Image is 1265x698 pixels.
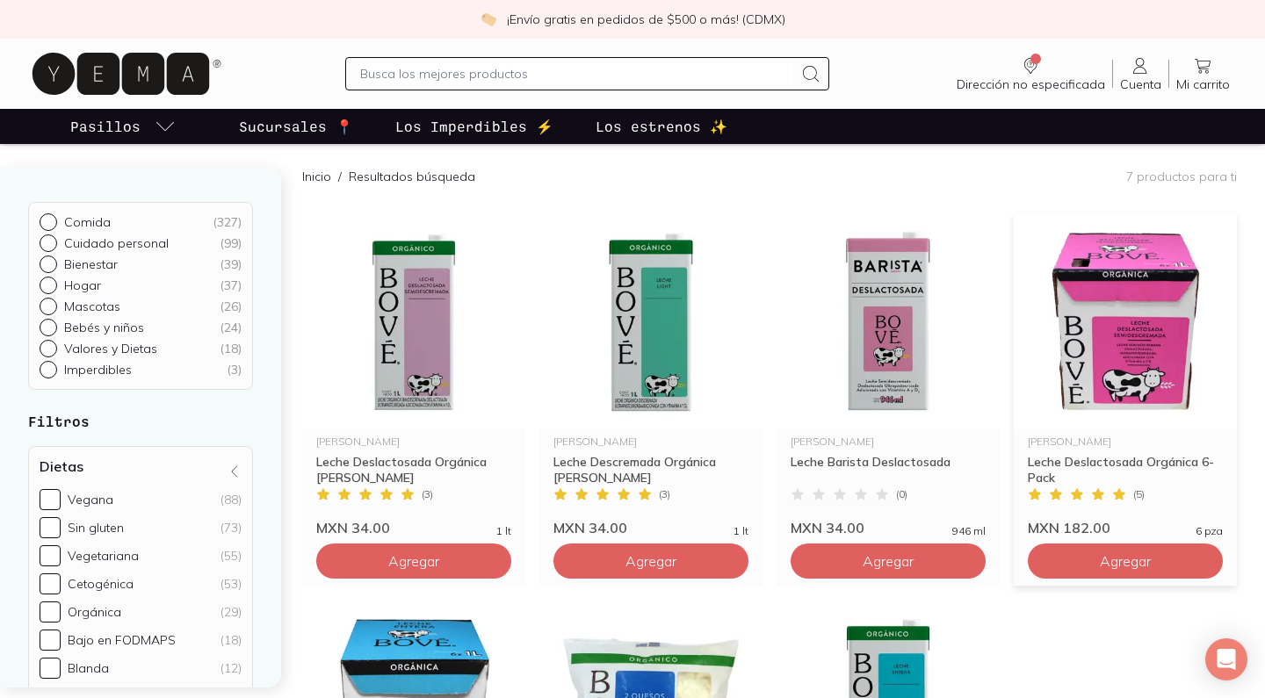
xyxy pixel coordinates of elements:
[40,630,61,651] input: Bajo en FODMAPS(18)
[1126,169,1237,184] p: 7 productos para ti
[1120,76,1161,92] span: Cuenta
[235,109,357,144] a: Sucursales 📍
[220,492,242,507] div: (88)
[302,169,331,184] a: Inicio
[507,11,785,28] p: ¡Envío gratis en pedidos de $500 o más! (CDMX)
[40,545,61,566] input: Vegetariana(55)
[791,454,986,486] div: Leche Barista Deslactosada
[896,489,907,500] span: ( 0 )
[596,116,727,137] p: Los estrenos ✨
[227,362,242,378] div: ( 3 )
[220,341,242,356] div: ( 18 )
[68,632,176,648] div: Bajo en FODMAPS
[68,548,139,564] div: Vegetariana
[28,446,253,697] div: Dietas
[625,552,676,570] span: Agregar
[316,519,390,536] span: MXN 34.00
[64,320,144,335] p: Bebés y niños
[1176,76,1230,92] span: Mi carrito
[553,519,627,536] span: MXN 34.00
[64,235,169,251] p: Cuidado personal
[553,454,748,486] div: Leche Descremada Orgánica [PERSON_NAME]
[1028,519,1110,536] span: MXN 182.00
[863,552,914,570] span: Agregar
[68,576,134,592] div: Cetogénica
[422,489,433,500] span: ( 3 )
[791,519,864,536] span: MXN 34.00
[40,517,61,538] input: Sin gluten(73)
[539,213,763,429] img: Leche Descremada Orgánica Bové
[220,660,242,676] div: (12)
[220,235,242,251] div: ( 99 )
[64,341,157,356] p: Valores y Dietas
[659,489,670,500] span: ( 3 )
[388,552,439,570] span: Agregar
[316,436,511,447] div: [PERSON_NAME]
[349,168,475,185] p: Resultados búsqueda
[316,543,511,579] button: Agregar
[1205,638,1247,680] div: Open Intercom Messenger
[40,457,83,475] h4: Dietas
[40,489,61,510] input: Vegana(88)
[40,573,61,594] input: Cetogénica(53)
[360,63,792,84] input: Busca los mejores productos
[1169,55,1237,92] a: Mi carrito
[64,214,111,230] p: Comida
[40,658,61,679] input: Blanda(12)
[1014,213,1237,536] a: 6-pack leche deslactosada orgánica Bove. La leche orgánica es libre de pesticidas, hormonas y org...
[68,660,109,676] div: Blanda
[331,168,349,185] span: /
[1028,436,1223,447] div: [PERSON_NAME]
[220,548,242,564] div: (55)
[1113,55,1168,92] a: Cuenta
[64,277,101,293] p: Hogar
[734,526,748,536] span: 1 lt
[40,601,61,622] input: Orgánica(29)
[220,520,242,536] div: (73)
[28,413,90,429] strong: Filtros
[791,543,986,579] button: Agregar
[1133,489,1145,500] span: ( 5 )
[302,213,525,536] a: Leche Deslactosada Orgánica Bové[PERSON_NAME]Leche Deslactosada Orgánica [PERSON_NAME](3)MXN 34.0...
[70,116,141,137] p: Pasillos
[553,436,748,447] div: [PERSON_NAME]
[539,213,763,536] a: Leche Descremada Orgánica Bové[PERSON_NAME]Leche Descremada Orgánica [PERSON_NAME](3)MXN 34.001 lt
[220,604,242,620] div: (29)
[316,454,511,486] div: Leche Deslactosada Orgánica [PERSON_NAME]
[957,76,1105,92] span: Dirección no especificada
[1100,552,1151,570] span: Agregar
[553,543,748,579] button: Agregar
[64,256,118,272] p: Bienestar
[950,55,1112,92] a: Dirección no especificada
[68,492,113,507] div: Vegana
[777,213,1000,429] img: Leche Barista Deslactosada Bové
[68,604,121,620] div: Orgánica
[952,526,986,536] span: 946 ml
[1028,543,1223,579] button: Agregar
[392,109,557,144] a: Los Imperdibles ⚡️
[777,213,1000,536] a: Leche Barista Deslactosada Bové[PERSON_NAME]Leche Barista Deslactosada(0)MXN 34.00946 ml
[64,299,120,314] p: Mascotas
[496,526,511,536] span: 1 lt
[220,632,242,648] div: (18)
[239,116,353,137] p: Sucursales 📍
[220,576,242,592] div: (53)
[220,299,242,314] div: ( 26 )
[302,213,525,429] img: Leche Deslactosada Orgánica Bové
[64,362,132,378] p: Imperdibles
[220,256,242,272] div: ( 39 )
[1014,213,1237,429] img: 6-pack leche deslactosada orgánica Bove. La leche orgánica es libre de pesticidas, hormonas y org...
[395,116,553,137] p: Los Imperdibles ⚡️
[1196,526,1223,536] span: 6 pza
[213,214,242,230] div: ( 327 )
[67,109,179,144] a: pasillo-todos-link
[481,11,496,27] img: check
[592,109,731,144] a: Los estrenos ✨
[220,320,242,335] div: ( 24 )
[791,436,986,447] div: [PERSON_NAME]
[68,520,124,536] div: Sin gluten
[1028,454,1223,486] div: Leche Deslactosada Orgánica 6-Pack
[220,277,242,293] div: ( 37 )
